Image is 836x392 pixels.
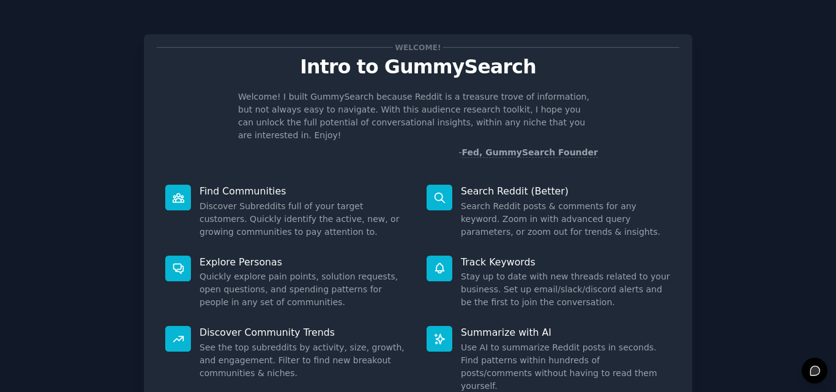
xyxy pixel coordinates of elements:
p: Search Reddit (Better) [461,185,671,198]
p: Explore Personas [200,256,409,268]
dd: Quickly explore pain points, solution requests, open questions, and spending patterns for people ... [200,270,409,309]
a: Fed, GummySearch Founder [461,147,598,158]
p: Welcome! I built GummySearch because Reddit is a treasure trove of information, but not always ea... [238,91,598,142]
dd: Stay up to date with new threads related to your business. Set up email/slack/discord alerts and ... [461,270,671,309]
p: Intro to GummySearch [157,56,679,78]
span: Welcome! [393,41,443,54]
p: Summarize with AI [461,326,671,339]
p: Find Communities [200,185,409,198]
div: - [458,146,598,159]
dd: Search Reddit posts & comments for any keyword. Zoom in with advanced query parameters, or zoom o... [461,200,671,239]
dd: See the top subreddits by activity, size, growth, and engagement. Filter to find new breakout com... [200,341,409,380]
dd: Discover Subreddits full of your target customers. Quickly identify the active, new, or growing c... [200,200,409,239]
p: Track Keywords [461,256,671,268]
p: Discover Community Trends [200,326,409,339]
